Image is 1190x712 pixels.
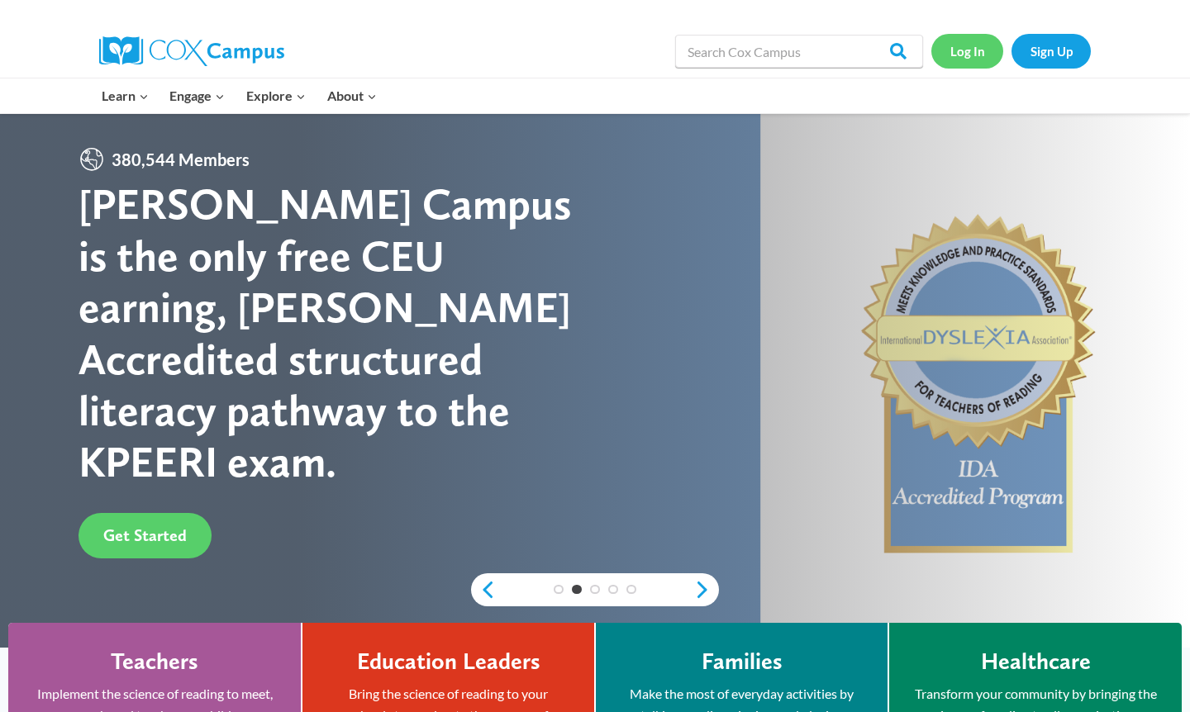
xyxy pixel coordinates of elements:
a: Log In [931,34,1003,68]
input: Search Cox Campus [675,35,923,68]
div: [PERSON_NAME] Campus is the only free CEU earning, [PERSON_NAME] Accredited structured literacy p... [79,178,595,487]
img: Cox Campus [99,36,284,66]
h4: Healthcare [981,648,1091,676]
h4: Education Leaders [357,648,540,676]
button: Child menu of Explore [236,78,317,113]
nav: Primary Navigation [91,78,387,113]
nav: Secondary Navigation [931,34,1091,68]
button: Child menu of Engage [159,78,236,113]
h4: Families [702,648,783,676]
a: Sign Up [1011,34,1091,68]
button: Child menu of About [317,78,388,113]
h4: Teachers [111,648,198,676]
button: Child menu of Learn [91,78,159,113]
span: 380,544 Members [105,146,256,173]
a: Get Started [79,513,212,558]
span: Get Started [103,525,187,545]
